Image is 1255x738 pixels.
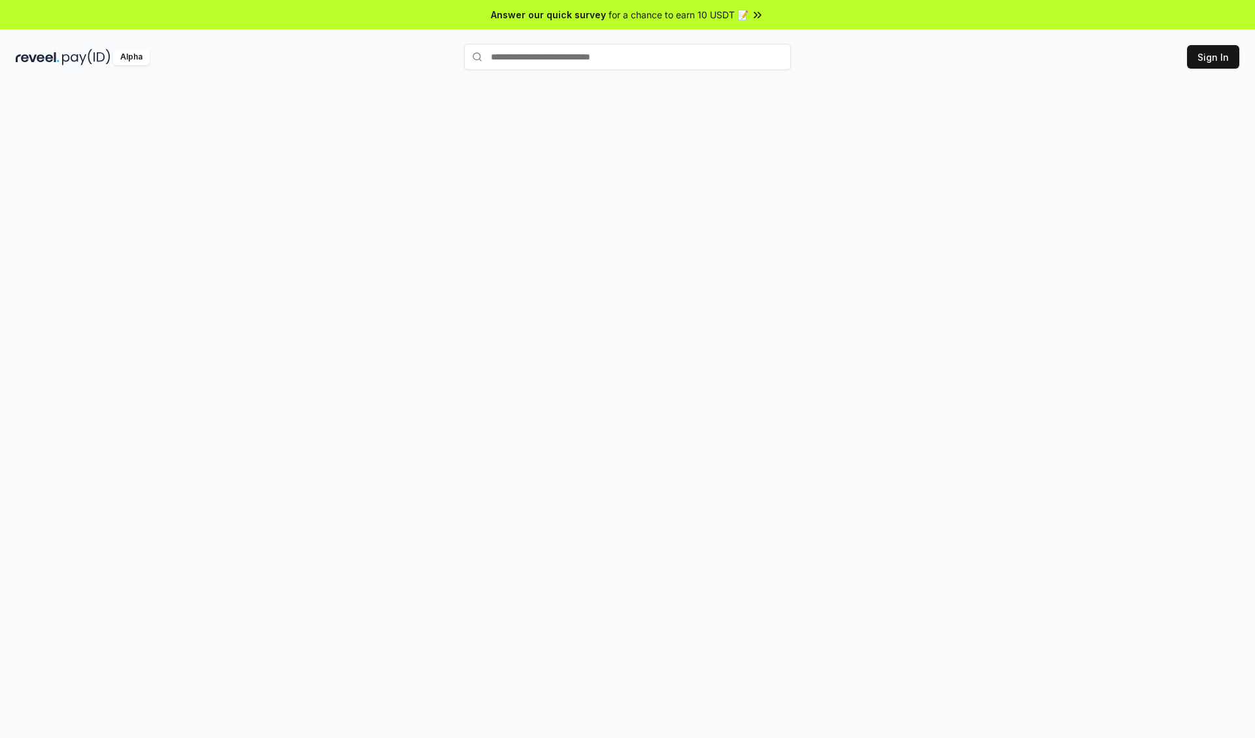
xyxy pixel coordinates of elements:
div: Alpha [113,49,150,65]
img: reveel_dark [16,49,59,65]
span: for a chance to earn 10 USDT 📝 [609,8,748,22]
button: Sign In [1187,45,1239,69]
span: Answer our quick survey [491,8,606,22]
img: pay_id [62,49,110,65]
